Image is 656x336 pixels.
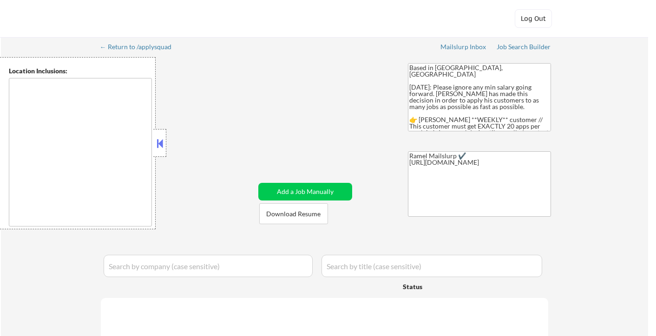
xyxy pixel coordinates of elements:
[497,44,551,50] div: Job Search Builder
[515,9,552,28] button: Log Out
[100,43,180,52] a: ← Return to /applysquad
[9,66,152,76] div: Location Inclusions:
[440,43,487,52] a: Mailslurp Inbox
[258,183,352,200] button: Add a Job Manually
[104,255,313,277] input: Search by company (case sensitive)
[259,203,328,224] button: Download Resume
[100,44,180,50] div: ← Return to /applysquad
[440,44,487,50] div: Mailslurp Inbox
[321,255,542,277] input: Search by title (case sensitive)
[403,278,483,295] div: Status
